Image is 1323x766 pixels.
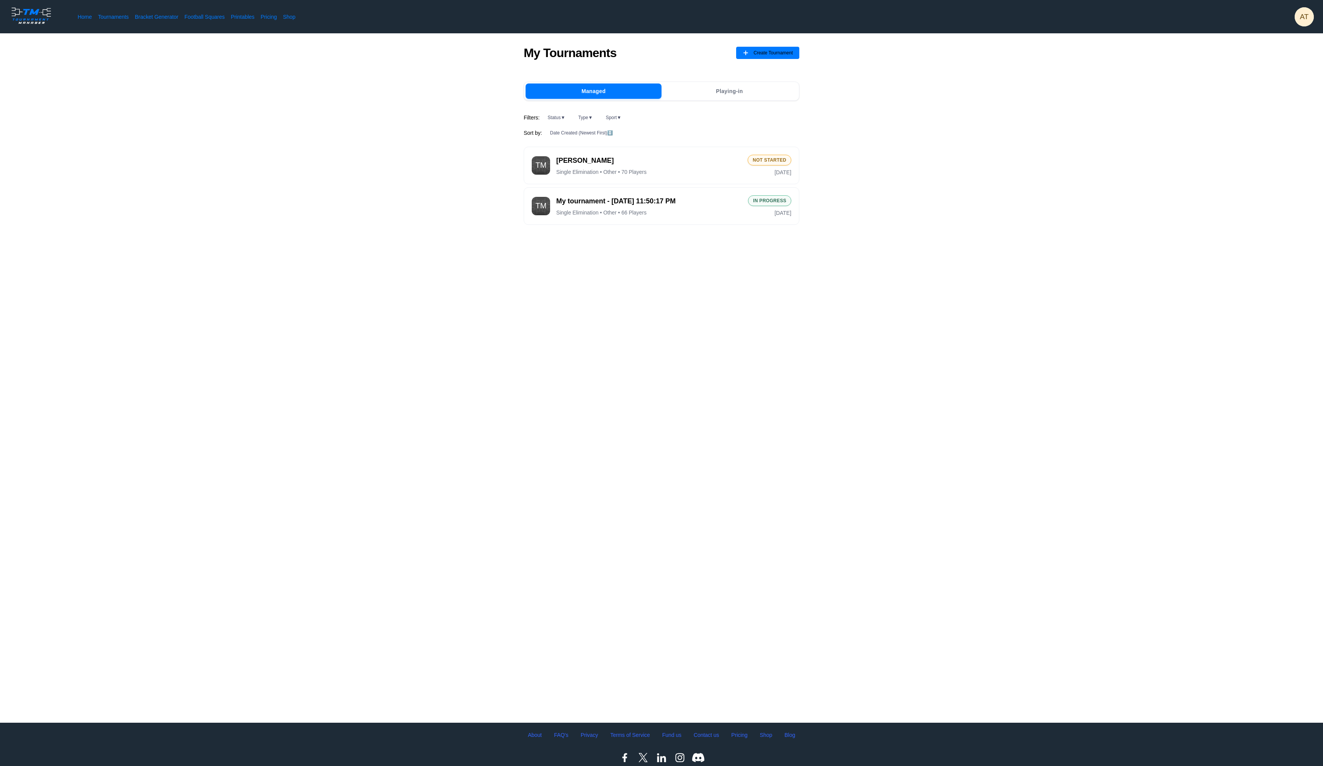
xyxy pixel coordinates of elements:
[581,730,598,739] a: Privacy
[524,129,542,137] span: Sort by:
[185,13,225,21] a: Football Squares
[601,113,626,122] button: Sport▼
[524,46,616,60] h1: My Tournaments
[78,13,92,21] a: Home
[545,128,618,137] button: Date Created (Newest First)↕️
[784,730,795,739] a: Blog
[556,196,742,206] span: My tournament - [DATE] 11:50:17 PM
[694,730,719,739] a: Contact us
[760,730,773,739] a: Shop
[528,730,542,739] a: About
[1295,7,1314,26] button: AT
[736,47,799,59] button: Create Tournament
[573,113,598,122] button: Type▼
[556,156,742,165] span: [PERSON_NAME]
[748,195,791,206] div: In Progress
[98,13,129,21] a: Tournaments
[1295,7,1314,26] div: abi t
[661,83,797,99] button: Playing-in
[556,169,647,175] span: Single Elimination • Other • 70 Players
[532,156,550,175] img: Tournament
[774,209,791,217] span: [DATE]
[526,83,661,99] button: Managed
[731,730,747,739] a: Pricing
[556,209,647,216] span: Single Elimination • Other • 66 Players
[774,169,791,176] span: [DATE]
[231,13,255,21] a: Printables
[135,13,178,21] a: Bracket Generator
[261,13,277,21] a: Pricing
[524,187,799,225] button: TournamentMy tournament - [DATE] 11:50:17 PMSingle Elimination • Other • 66 PlayersIn Progress[DATE]
[9,6,53,25] img: logo.ffa97a18e3bf2c7d.png
[543,113,570,122] button: Status▼
[610,730,650,739] a: Terms of Service
[753,47,793,59] span: Create Tournament
[283,13,296,21] a: Shop
[532,197,550,215] img: Tournament
[748,155,791,165] div: Not Started
[554,730,568,739] a: FAQ's
[524,114,540,121] span: Filters:
[662,730,681,739] a: Fund us
[524,147,799,184] button: Tournament[PERSON_NAME]Single Elimination • Other • 70 PlayersNot Started[DATE]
